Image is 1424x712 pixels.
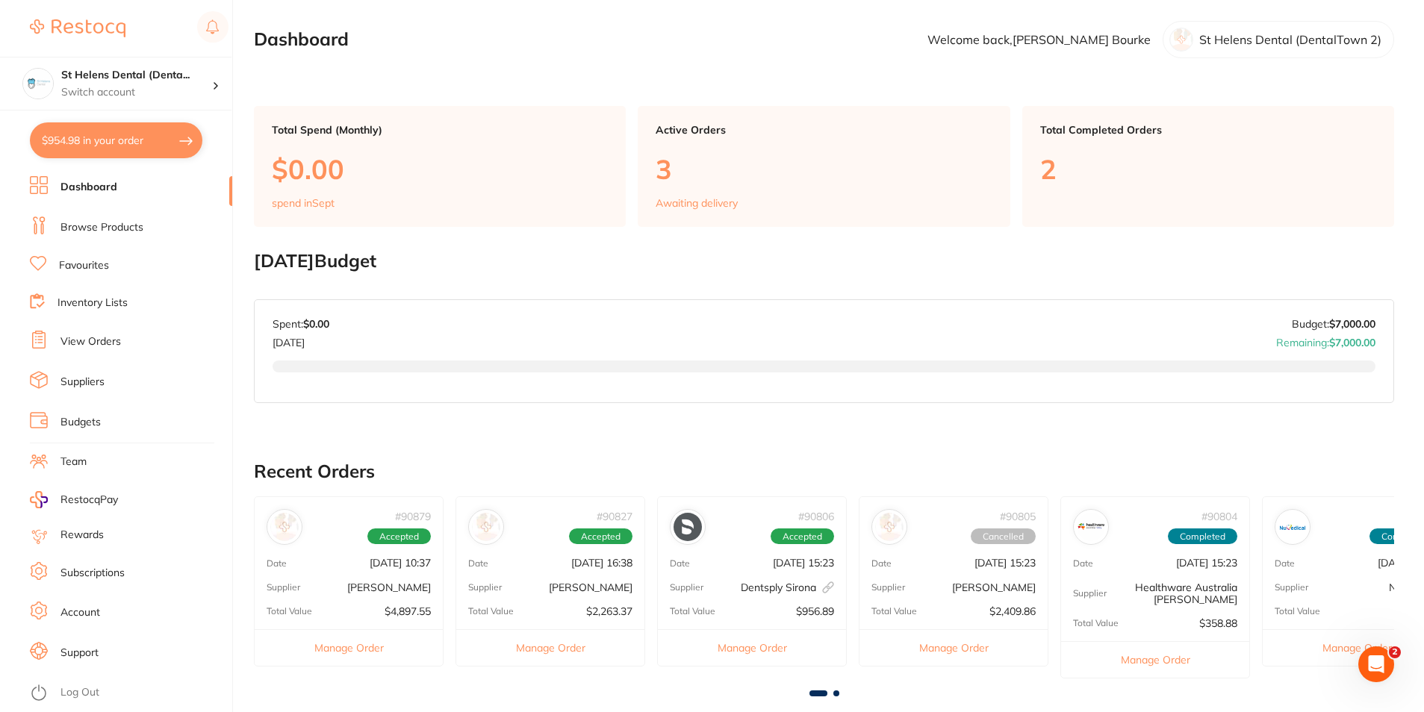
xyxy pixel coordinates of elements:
img: Healthware Australia Ridley [1077,513,1105,541]
p: Supplier [871,582,905,593]
a: Browse Products [60,220,143,235]
a: Total Completed Orders2 [1022,106,1394,227]
img: St Helens Dental (DentalTown 2) [23,69,53,99]
p: Supplier [267,582,300,593]
p: $956.89 [796,605,834,617]
p: [DATE] 15:23 [974,557,1036,569]
p: Date [267,558,287,569]
p: [PERSON_NAME] [952,581,1036,593]
p: spend in Sept [272,197,335,209]
p: # 90879 [395,510,431,522]
p: Switch account [61,85,212,100]
p: [PERSON_NAME] [347,581,431,593]
p: Active Orders [656,124,992,136]
img: Adam Dental [875,513,904,541]
button: Manage Order [859,629,1048,666]
img: Numedical [1278,513,1307,541]
img: Adam Dental [270,513,299,541]
a: Budgets [60,415,101,430]
img: Dentsply Sirona [674,513,702,541]
p: Supplier [670,582,703,593]
p: Total Spend (Monthly) [272,124,608,136]
p: # 90806 [798,510,834,522]
p: Date [670,558,690,569]
a: Favourites [59,258,109,273]
p: Total Value [1073,618,1119,628]
p: Date [871,558,892,569]
a: Subscriptions [60,566,125,581]
p: # 90805 [1000,510,1036,522]
p: Supplier [1073,588,1107,599]
a: Support [60,646,99,661]
h2: Recent Orders [254,461,1394,482]
p: $2,263.37 [586,605,632,617]
iframe: Intercom live chat [1358,646,1394,682]
button: Manage Order [1061,641,1249,678]
p: $358.88 [1199,617,1237,629]
span: Completed [1168,528,1237,545]
a: Team [60,455,87,469]
img: Henry Schein Halas [472,513,500,541]
p: Awaiting delivery [656,197,738,209]
p: $4,897.55 [385,605,431,617]
img: Restocq Logo [30,19,125,37]
a: Total Spend (Monthly)$0.00spend inSept [254,106,626,227]
p: Total Value [1275,606,1320,616]
button: Manage Order [255,629,443,666]
p: Remaining: [1276,331,1375,349]
img: RestocqPay [30,491,48,508]
p: Dentsply Sirona [741,581,834,593]
p: Total Value [267,606,312,616]
p: $2,409.86 [989,605,1036,617]
button: Manage Order [456,629,644,666]
a: Active Orders3Awaiting delivery [638,106,1010,227]
a: Suppliers [60,375,105,390]
p: [DATE] 10:37 [370,557,431,569]
p: Budget: [1292,318,1375,330]
a: RestocqPay [30,491,118,508]
p: [PERSON_NAME] [549,581,632,593]
strong: $0.00 [303,317,329,331]
p: 3 [656,154,992,184]
p: Supplier [468,582,502,593]
p: Total Completed Orders [1040,124,1376,136]
a: Rewards [60,528,104,543]
span: Accepted [569,528,632,545]
p: Welcome back, [PERSON_NAME] Bourke [927,33,1151,46]
p: 2 [1040,154,1376,184]
p: Spent: [273,318,329,330]
span: Cancelled [971,528,1036,545]
a: Dashboard [60,180,117,195]
p: $0.00 [272,154,608,184]
h2: [DATE] Budget [254,251,1394,272]
span: Accepted [367,528,431,545]
p: [DATE] [273,331,329,349]
button: Log Out [30,681,228,705]
a: Inventory Lists [57,296,128,310]
p: [DATE] 15:23 [1176,557,1237,569]
a: Log Out [60,685,99,700]
p: Date [1275,558,1295,569]
h4: St Helens Dental (DentalTown 2) [61,68,212,83]
p: Healthware Australia [PERSON_NAME] [1107,581,1237,605]
p: Total Value [871,606,917,616]
strong: $7,000.00 [1329,336,1375,349]
h2: Dashboard [254,29,349,50]
p: St Helens Dental (DentalTown 2) [1199,33,1381,46]
span: 2 [1389,646,1401,658]
p: Supplier [1275,582,1308,593]
button: Manage Order [658,629,846,666]
p: Total Value [468,606,514,616]
p: [DATE] 16:38 [571,557,632,569]
p: # 90804 [1201,510,1237,522]
a: Account [60,605,100,620]
span: RestocqPay [60,493,118,508]
a: View Orders [60,334,121,349]
p: [DATE] 15:23 [773,557,834,569]
a: Restocq Logo [30,11,125,46]
p: Date [468,558,488,569]
p: Date [1073,558,1093,569]
button: $954.98 in your order [30,122,202,158]
strong: $7,000.00 [1329,317,1375,331]
span: Accepted [771,528,834,545]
